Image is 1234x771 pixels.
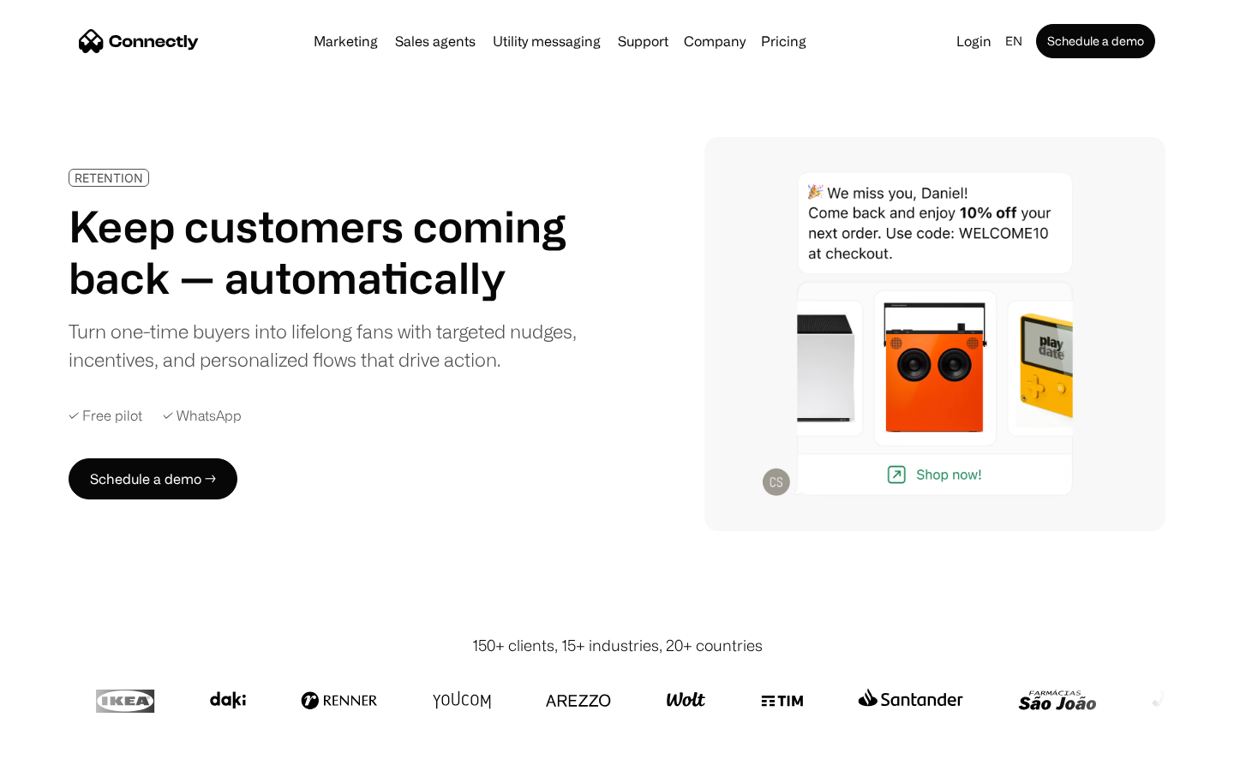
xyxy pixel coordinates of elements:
[684,29,746,53] div: Company
[388,34,482,48] a: Sales agents
[69,317,590,374] div: Turn one-time buyers into lifelong fans with targeted nudges, incentives, and personalized flows ...
[69,200,590,303] h1: Keep customers coming back — automatically
[75,171,143,184] div: RETENTION
[69,408,142,424] div: ✓ Free pilot
[949,29,998,53] a: Login
[486,34,608,48] a: Utility messaging
[163,408,242,424] div: ✓ WhatsApp
[69,458,237,499] a: Schedule a demo →
[34,741,103,765] ul: Language list
[17,739,103,765] aside: Language selected: English
[307,34,385,48] a: Marketing
[472,634,763,657] div: 150+ clients, 15+ industries, 20+ countries
[754,34,813,48] a: Pricing
[1036,24,1155,58] a: Schedule a demo
[1005,29,1022,53] div: en
[611,34,675,48] a: Support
